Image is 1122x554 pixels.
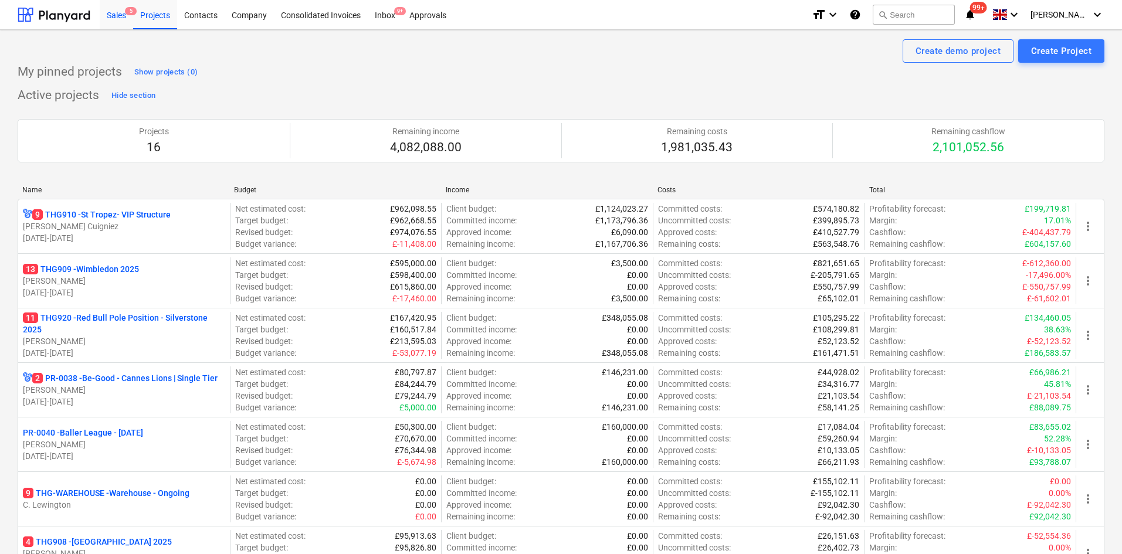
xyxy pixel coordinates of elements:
p: Uncommitted costs : [658,542,731,553]
p: £604,157.60 [1025,238,1071,250]
div: Create demo project [916,43,1001,59]
p: Target budget : [235,215,288,226]
p: £574,180.82 [813,203,859,215]
p: Approved costs : [658,281,717,293]
i: keyboard_arrow_down [1090,8,1104,22]
span: more_vert [1081,492,1095,506]
p: Committed income : [446,269,517,281]
div: Name [22,186,225,194]
p: £167,420.95 [390,312,436,324]
p: £0.00 [627,433,648,444]
p: £6,090.00 [611,226,648,238]
p: £974,076.55 [390,226,436,238]
p: Remaining costs : [658,511,720,522]
p: £0.00 [627,444,648,456]
p: PR-0040 - Baller League - [DATE] [23,427,143,439]
p: £595,000.00 [390,257,436,269]
p: 38.63% [1044,324,1071,335]
p: 17.01% [1044,215,1071,226]
i: notifications [964,8,976,22]
p: Remaining costs : [658,293,720,304]
p: £0.00 [627,390,648,402]
p: Approved income : [446,444,511,456]
p: Target budget : [235,433,288,444]
iframe: Chat Widget [1063,498,1122,554]
p: £0.00 [415,487,436,499]
p: Remaining costs : [658,456,720,468]
p: £59,260.94 [818,433,859,444]
p: Cashflow : [869,444,906,456]
div: Hide section [111,89,155,103]
p: £160,000.00 [602,456,648,468]
p: Remaining income : [446,238,515,250]
p: Remaining cashflow : [869,347,945,359]
p: Committed costs : [658,203,722,215]
p: £88,089.75 [1029,402,1071,413]
p: Margin : [869,215,897,226]
p: Remaining income : [446,347,515,359]
p: £0.00 [415,499,436,511]
span: 2 [32,373,43,383]
p: Uncommitted costs : [658,378,731,390]
p: £0.00 [415,475,436,487]
p: Revised budget : [235,390,293,402]
p: Committed costs : [658,421,722,433]
p: £-404,437.79 [1022,226,1071,238]
p: Committed income : [446,487,517,499]
p: £-52,123.52 [1027,335,1071,347]
p: £84,244.79 [395,378,436,390]
p: Remaining income : [446,402,515,413]
i: keyboard_arrow_down [1007,8,1021,22]
p: £-155,102.11 [811,487,859,499]
p: Active projects [18,87,99,104]
p: 2,101,052.56 [931,140,1005,156]
p: Uncommitted costs : [658,433,731,444]
div: 2PR-0038 -Be-Good - Cannes Lions | Single Tier[PERSON_NAME][DATE]-[DATE] [23,372,225,407]
p: £-612,360.00 [1022,257,1071,269]
p: Target budget : [235,542,288,553]
p: 0.00% [1049,542,1071,553]
p: £1,167,706.36 [595,238,648,250]
p: 1,981,035.43 [661,140,733,156]
p: £3,500.00 [611,293,648,304]
span: more_vert [1081,328,1095,342]
div: Costs [657,186,860,194]
p: Client budget : [446,421,496,433]
p: £17,084.04 [818,421,859,433]
p: £-11,408.00 [392,238,436,250]
p: £66,986.21 [1029,366,1071,378]
p: Client budget : [446,366,496,378]
p: £0.00 [627,487,648,499]
p: £70,670.00 [395,433,436,444]
p: £962,668.55 [390,215,436,226]
p: £21,103.54 [818,390,859,402]
p: Target budget : [235,324,288,335]
p: Approved costs : [658,499,717,511]
span: more_vert [1081,383,1095,397]
p: Remaining costs [661,125,733,137]
p: Revised budget : [235,335,293,347]
p: £93,788.07 [1029,456,1071,468]
div: PR-0040 -Baller League - [DATE][PERSON_NAME][DATE]-[DATE] [23,427,225,462]
p: £0.00 [1050,475,1071,487]
p: Revised budget : [235,444,293,456]
p: £10,133.05 [818,444,859,456]
i: keyboard_arrow_down [826,8,840,22]
div: 13THG909 -Wimbledon 2025[PERSON_NAME][DATE]-[DATE] [23,263,225,298]
p: Committed income : [446,324,517,335]
p: Remaining cashflow : [869,402,945,413]
p: Revised budget : [235,226,293,238]
p: £0.00 [627,542,648,553]
p: £1,173,796.36 [595,215,648,226]
p: £821,651.65 [813,257,859,269]
p: 0.00% [1049,487,1071,499]
p: Committed costs : [658,366,722,378]
p: £598,400.00 [390,269,436,281]
span: 9+ [394,7,406,15]
div: Income [446,186,648,194]
p: Approved income : [446,226,511,238]
div: Total [869,186,1072,194]
p: £962,098.55 [390,203,436,215]
p: THG-WAREHOUSE - Warehouse - Ongoing [23,487,189,499]
p: 45.81% [1044,378,1071,390]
